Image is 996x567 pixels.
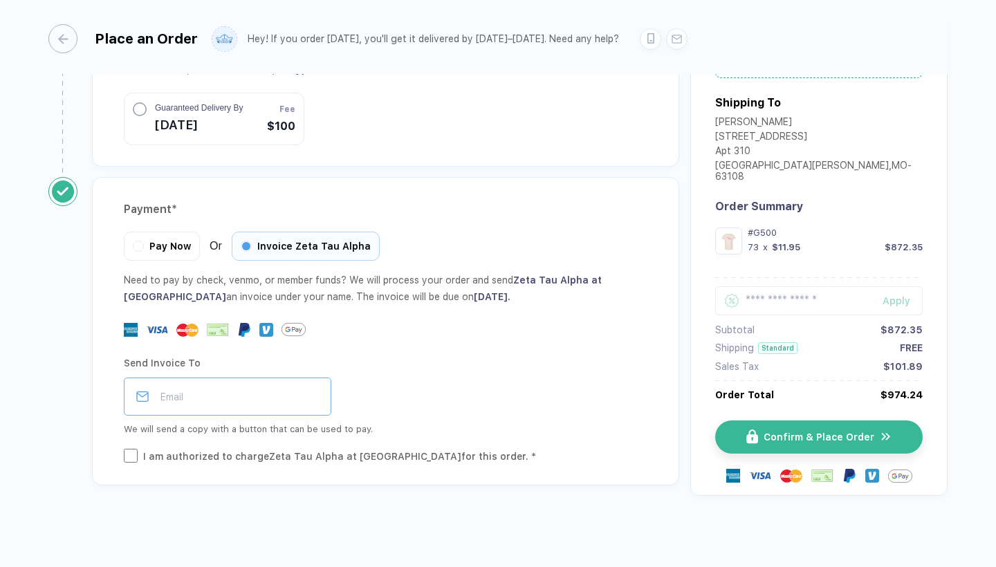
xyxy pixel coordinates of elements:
div: [STREET_ADDRESS] [715,131,923,145]
div: $872.35 [885,242,923,252]
img: Venmo [259,323,273,337]
span: [DATE] [155,114,243,136]
img: visa [749,465,771,487]
img: cheque [207,323,229,337]
div: Standard [758,342,797,354]
div: Subtotal [715,324,755,335]
span: Guaranteed Delivery By [155,102,243,114]
span: Confirm & Place Order [764,431,874,443]
div: Sales Tax [715,361,759,372]
img: master-card [176,319,199,341]
span: Pay Now [149,241,191,252]
img: GPay [888,464,912,488]
div: $101.89 [883,361,923,372]
img: Paypal [237,323,251,337]
button: iconConfirm & Place Ordericon [715,420,923,454]
div: $872.35 [880,324,923,335]
div: $11.95 [772,242,800,252]
span: [DATE] . [474,291,510,302]
img: Venmo [865,470,879,483]
div: Payment [124,198,647,221]
span: Fee [279,103,295,115]
img: 8cfac876-507d-4036-8ed2-17e95d44dcd5_nt_front_1755309808806.jpg [719,231,739,251]
button: Guaranteed Delivery By[DATE]Fee$100 [124,93,304,145]
div: 73 [748,242,759,252]
div: x [762,242,769,252]
img: visa [146,319,168,341]
div: Shipping To [715,96,781,109]
img: master-card [780,465,802,487]
button: Apply [865,286,923,315]
img: Paypal [842,470,856,483]
div: Invoice Zeta Tau Alpha [232,232,380,261]
div: #G500 [748,227,923,238]
span: Invoice Zeta Tau Alpha [257,241,371,252]
img: icon [746,430,758,445]
div: Pay Now [124,232,200,261]
div: [GEOGRAPHIC_DATA][PERSON_NAME] , MO - 63108 [715,160,923,185]
img: user profile [212,27,237,51]
div: Shipping [715,343,754,354]
div: [PERSON_NAME] [715,116,923,131]
div: Order Summary [715,200,923,213]
div: We will send a copy with a button that can be used to pay. [124,421,647,438]
img: express [124,323,138,337]
div: Order Total [715,389,774,400]
div: $974.24 [880,389,923,400]
div: Apt 310 [715,145,923,160]
img: icon [880,431,892,444]
div: Place an Order [95,30,198,47]
span: $100 [267,118,295,135]
img: GPay [282,317,306,342]
div: Need to pay by check, venmo, or member funds? We will process your order and send an invoice unde... [124,272,647,305]
div: FREE [900,343,923,354]
img: express [726,470,740,483]
div: Send Invoice To [124,352,647,374]
div: Or [124,232,380,261]
img: cheque [811,470,833,483]
div: Apply [883,295,923,306]
div: I am authorized to charge Zeta Tau Alpha at [GEOGRAPHIC_DATA] for this order. * [143,449,536,464]
div: Hey! If you order [DATE], you'll get it delivered by [DATE]–[DATE]. Need any help? [248,33,619,45]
